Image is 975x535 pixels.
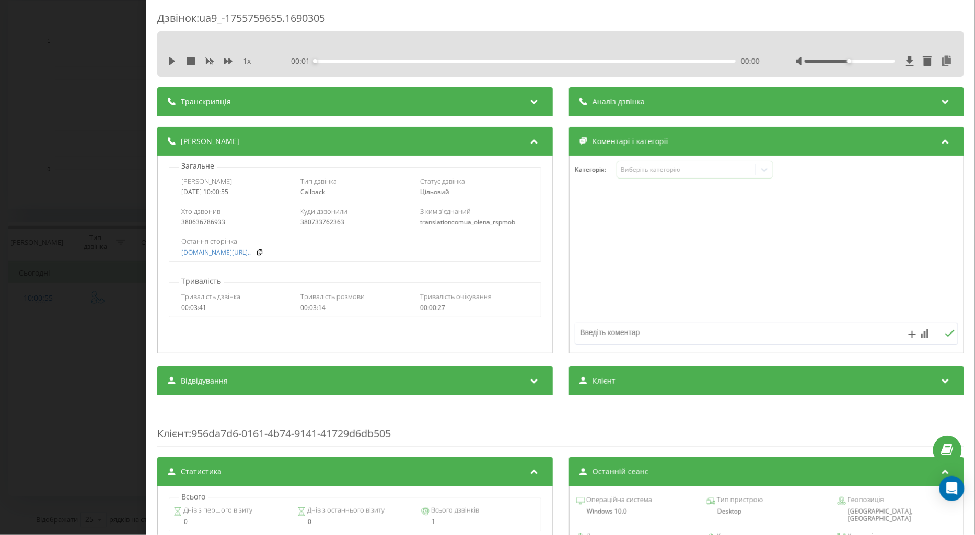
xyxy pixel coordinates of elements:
[592,136,668,147] span: Коментарі і категорії
[420,304,529,312] div: 00:00:27
[181,236,237,246] span: Остання сторінка
[420,207,471,216] span: З ким з'єднаний
[592,376,615,386] span: Клієнт
[300,292,365,301] span: Тривалість розмови
[420,187,449,196] span: Цільовий
[182,505,252,516] span: Днів з першого візиту
[300,207,347,216] span: Куди дзвонили
[838,508,957,523] div: [GEOGRAPHIC_DATA], [GEOGRAPHIC_DATA]
[939,476,965,501] div: Open Intercom Messenger
[181,176,232,186] span: [PERSON_NAME]
[297,518,412,526] div: 0
[621,165,751,174] div: Виберіть категорію
[420,292,492,301] span: Тривалість очікування
[715,495,763,505] span: Тип пристрою
[300,187,325,196] span: Callback
[420,176,465,186] span: Статус дзвінка
[157,426,189,441] span: Клієнт
[181,136,239,147] span: [PERSON_NAME]
[181,207,220,216] span: Хто дзвонив
[243,56,251,66] span: 1 x
[847,59,851,63] div: Accessibility label
[181,292,240,301] span: Тривалість дзвінка
[846,495,884,505] span: Геопозиція
[179,161,217,171] p: Загальне
[173,518,288,526] div: 0
[181,467,222,477] span: Статистика
[313,59,317,63] div: Accessibility label
[157,406,964,447] div: : 956da7d6-0161-4b74-9141-41729d6db505
[181,188,290,196] div: [DATE] 10:00:55
[592,467,648,477] span: Останній сеанс
[300,219,409,226] div: 380733762363
[181,97,231,107] span: Транскрипція
[181,249,251,256] a: [DOMAIN_NAME][URL]..
[430,505,479,516] span: Всього дзвінків
[584,495,652,505] span: Операційна система
[181,219,290,226] div: 380636786933
[179,276,224,287] p: Тривалість
[592,97,644,107] span: Аналіз дзвінка
[288,56,315,66] span: - 00:01
[576,508,695,515] div: Windows 10.0
[300,304,409,312] div: 00:03:14
[420,219,529,226] div: translationcomua_olena_rspmob
[181,376,228,386] span: Відвідування
[574,166,616,173] h4: Категорія :
[179,492,208,502] p: Всього
[741,56,760,66] span: 00:00
[421,518,536,526] div: 1
[181,304,290,312] div: 00:03:41
[300,176,337,186] span: Тип дзвінка
[707,508,826,515] div: Desktop
[157,11,964,31] div: Дзвінок : ua9_-1755759655.1690305
[306,505,385,516] span: Днів з останнього візиту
